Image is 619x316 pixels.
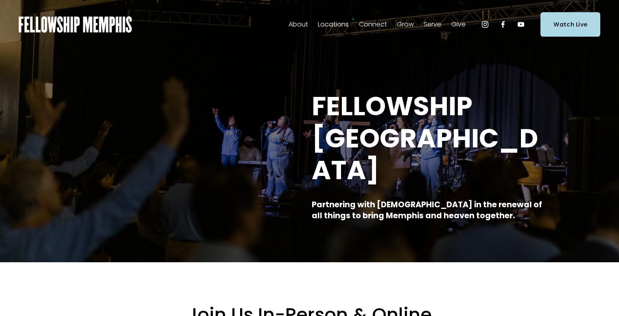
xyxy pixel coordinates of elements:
span: About [289,19,308,31]
a: folder dropdown [424,18,441,31]
span: Grow [397,19,414,31]
a: Facebook [499,20,507,29]
span: Give [451,19,466,31]
strong: FELLOWSHIP [GEOGRAPHIC_DATA] [312,88,538,189]
a: Watch Live [540,12,600,36]
a: folder dropdown [397,18,414,31]
strong: Partnering with [DEMOGRAPHIC_DATA] in the renewal of all things to bring Memphis and heaven toget... [312,199,544,221]
a: folder dropdown [289,18,308,31]
span: Connect [359,19,387,31]
a: Instagram [481,20,489,29]
span: Locations [318,19,349,31]
a: YouTube [517,20,525,29]
a: folder dropdown [359,18,387,31]
span: Serve [424,19,441,31]
a: folder dropdown [318,18,349,31]
img: Fellowship Memphis [19,16,132,33]
a: folder dropdown [451,18,466,31]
